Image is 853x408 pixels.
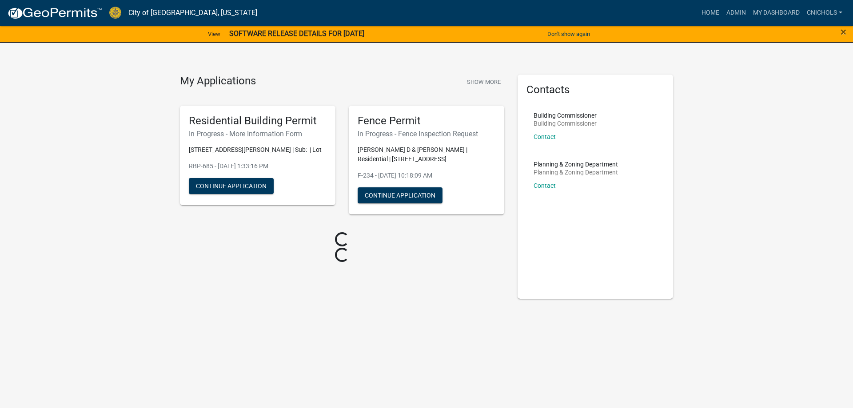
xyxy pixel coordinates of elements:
[803,4,846,21] a: cnichols
[534,169,618,175] p: Planning & Zoning Department
[358,130,495,138] h6: In Progress - Fence Inspection Request
[841,27,846,37] button: Close
[229,29,364,38] strong: SOFTWARE RELEASE DETAILS FOR [DATE]
[463,75,504,89] button: Show More
[189,145,327,154] p: [STREET_ADDRESS][PERSON_NAME] | Sub: | Lot
[534,133,556,140] a: Contact
[749,4,803,21] a: My Dashboard
[544,27,594,41] button: Don't show again
[180,75,256,88] h4: My Applications
[534,182,556,189] a: Contact
[109,7,121,19] img: City of Jeffersonville, Indiana
[358,171,495,180] p: F-234 - [DATE] 10:18:09 AM
[534,120,597,127] p: Building Commissioner
[189,115,327,127] h5: Residential Building Permit
[128,5,257,20] a: City of [GEOGRAPHIC_DATA], [US_STATE]
[189,162,327,171] p: RBP-685 - [DATE] 1:33:16 PM
[358,115,495,127] h5: Fence Permit
[526,83,664,96] h5: Contacts
[358,187,442,203] button: Continue Application
[723,4,749,21] a: Admin
[358,145,495,164] p: [PERSON_NAME] D & [PERSON_NAME] | Residential | [STREET_ADDRESS]
[534,161,618,167] p: Planning & Zoning Department
[204,27,224,41] a: View
[189,178,274,194] button: Continue Application
[534,112,597,119] p: Building Commissioner
[841,26,846,38] span: ×
[189,130,327,138] h6: In Progress - More Information Form
[698,4,723,21] a: Home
